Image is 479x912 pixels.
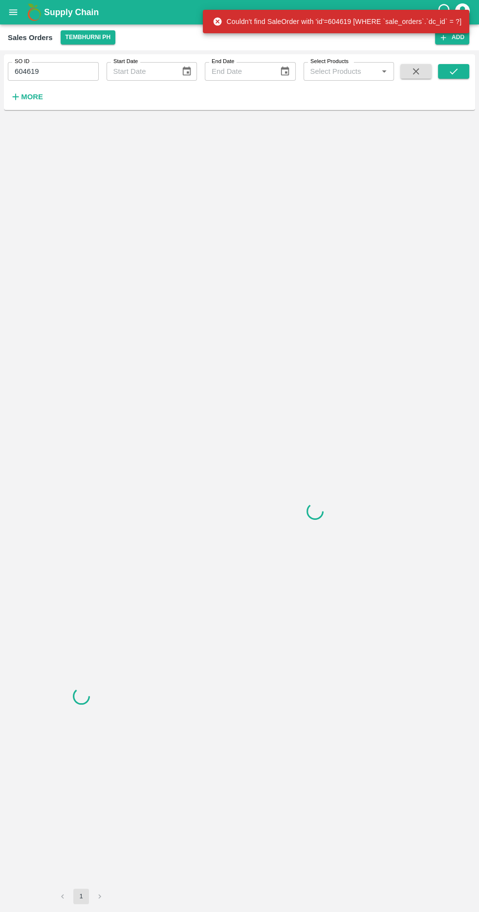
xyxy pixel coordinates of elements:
button: page 1 [73,889,89,904]
input: End Date [205,62,272,81]
strong: More [21,93,43,101]
label: Select Products [310,58,348,66]
div: Couldn't find SaleOrder with 'id'=604619 [WHERE `sale_orders`.`dc_id` = ?] [213,13,461,30]
div: customer-support [436,3,454,21]
nav: pagination navigation [53,889,109,904]
img: logo [24,2,44,22]
button: Choose date [276,62,294,81]
button: Choose date [177,62,196,81]
button: open drawer [2,1,24,23]
b: Supply Chain [44,7,99,17]
a: Supply Chain [44,5,436,19]
input: Select Products [306,65,375,78]
div: account of current user [454,2,471,22]
button: Select DC [61,30,115,44]
button: More [8,89,45,105]
label: Start Date [113,58,138,66]
button: Open [378,65,391,78]
div: Sales Orders [8,31,53,44]
label: SO ID [15,58,29,66]
button: Add [435,30,469,44]
label: End Date [212,58,234,66]
input: Enter SO ID [8,62,99,81]
input: Start Date [107,62,174,81]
